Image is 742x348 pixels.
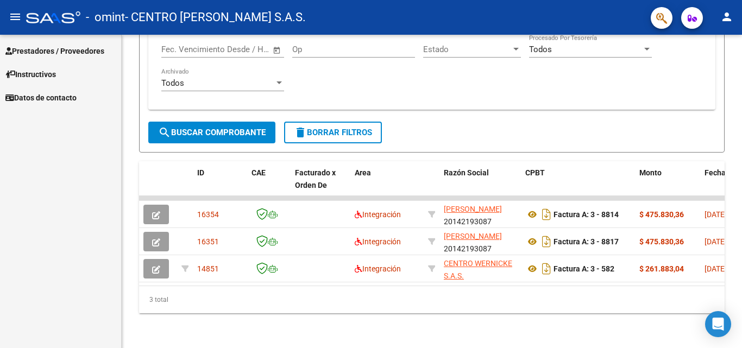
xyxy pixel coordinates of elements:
[439,161,521,209] datatable-header-cell: Razón Social
[521,161,635,209] datatable-header-cell: CPBT
[705,237,727,246] span: [DATE]
[294,126,307,139] mat-icon: delete
[158,128,266,137] span: Buscar Comprobante
[197,237,219,246] span: 16351
[423,45,511,54] span: Estado
[444,205,502,213] span: [PERSON_NAME]
[161,45,197,54] input: Start date
[355,264,401,273] span: Integración
[251,168,266,177] span: CAE
[350,161,424,209] datatable-header-cell: Area
[139,286,725,313] div: 3 total
[206,45,259,54] input: End date
[444,257,517,280] div: 33716389699
[554,210,619,219] strong: Factura A: 3 - 8814
[705,210,727,219] span: [DATE]
[539,233,554,250] i: Descargar documento
[635,161,700,209] datatable-header-cell: Monto
[355,210,401,219] span: Integración
[705,311,731,337] div: Open Intercom Messenger
[355,168,371,177] span: Area
[294,128,372,137] span: Borrar Filtros
[158,126,171,139] mat-icon: search
[9,10,22,23] mat-icon: menu
[639,168,662,177] span: Monto
[197,168,204,177] span: ID
[639,264,684,273] strong: $ 261.883,04
[247,161,291,209] datatable-header-cell: CAE
[444,259,512,280] span: CENTRO WERNICKE S.A.S.
[291,161,350,209] datatable-header-cell: Facturado x Orden De
[161,78,184,88] span: Todos
[355,237,401,246] span: Integración
[148,122,275,143] button: Buscar Comprobante
[193,161,247,209] datatable-header-cell: ID
[86,5,125,29] span: - omint
[197,264,219,273] span: 14851
[720,10,733,23] mat-icon: person
[5,45,104,57] span: Prestadores / Proveedores
[295,168,336,189] span: Facturado x Orden De
[554,237,619,246] strong: Factura A: 3 - 8817
[705,264,727,273] span: [DATE]
[539,206,554,223] i: Descargar documento
[525,168,545,177] span: CPBT
[444,203,517,226] div: 20142193087
[5,68,56,80] span: Instructivos
[125,5,306,29] span: - CENTRO [PERSON_NAME] S.A.S.
[444,232,502,241] span: [PERSON_NAME]
[197,210,219,219] span: 16354
[529,45,552,54] span: Todos
[539,260,554,277] i: Descargar documento
[639,210,684,219] strong: $ 475.830,36
[5,92,77,104] span: Datos de contacto
[444,230,517,253] div: 20142193087
[639,237,684,246] strong: $ 475.830,36
[554,264,614,273] strong: Factura A: 3 - 582
[271,44,284,56] button: Open calendar
[284,122,382,143] button: Borrar Filtros
[444,168,489,177] span: Razón Social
